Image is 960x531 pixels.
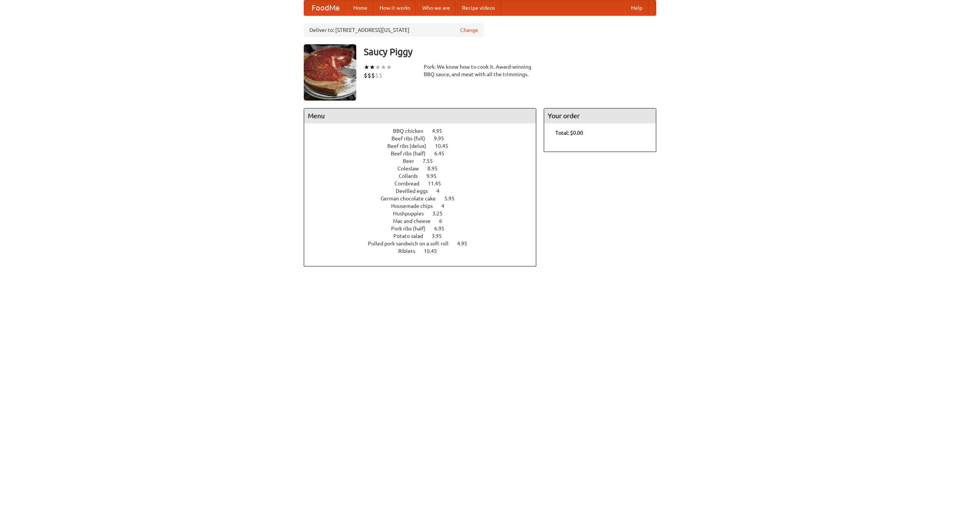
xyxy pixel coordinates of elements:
span: BBQ chicken [393,128,431,134]
span: 11.45 [428,181,448,187]
li: ★ [375,63,381,71]
a: Change [460,26,478,34]
a: Help [625,0,648,15]
span: 4.95 [457,241,475,247]
span: Beef ribs (delux) [387,143,434,149]
span: 10.45 [435,143,456,149]
span: 9.95 [426,173,444,179]
span: Mac and cheese [393,218,438,224]
li: ★ [364,63,369,71]
span: Hushpuppies [393,211,431,217]
span: German chocolate cake [381,196,443,202]
span: 5.95 [444,196,462,202]
b: Total: $0.00 [555,130,583,136]
a: Hushpuppies 3.25 [393,211,456,217]
span: Beef ribs (half) [391,150,433,156]
a: Who we are [416,0,456,15]
a: Beer 7.55 [403,158,447,164]
a: Potato salad 3.95 [393,233,456,239]
span: 6.95 [434,226,452,232]
span: 4 [441,203,452,209]
a: Collards 9.95 [399,173,450,179]
span: 8.95 [427,165,445,171]
a: BBQ chicken 4.95 [393,128,456,134]
span: Pulled pork sandwich on a soft roll [368,241,456,247]
li: $ [367,71,371,80]
span: 4.95 [432,128,450,134]
a: Recipe videos [456,0,501,15]
span: Collards [399,173,425,179]
span: 3.25 [432,211,450,217]
span: Beer [403,158,421,164]
a: Home [347,0,373,15]
a: Mac and cheese 6 [393,218,456,224]
a: Beef ribs (full) 9.95 [391,135,458,141]
span: Pork ribs (half) [391,226,433,232]
a: Devilled eggs 4 [396,188,453,194]
li: ★ [386,63,392,71]
a: Pork ribs (half) 6.95 [391,226,458,232]
div: Deliver to: [STREET_ADDRESS][US_STATE] [304,23,484,37]
div: Pork. We know how to cook it. Award-winning BBQ sauce, and meat with all the trimmings. [424,63,536,78]
span: Beef ribs (full) [391,135,433,141]
span: Potato salad [393,233,430,239]
span: Devilled eggs [396,188,435,194]
span: 4 [436,188,447,194]
li: $ [379,71,382,80]
li: ★ [369,63,375,71]
li: $ [364,71,367,80]
li: $ [375,71,379,80]
li: $ [371,71,375,80]
a: How it works [373,0,416,15]
a: Housemade chips 4 [391,203,458,209]
a: FoodMe [304,0,347,15]
a: Coleslaw 8.95 [397,165,451,171]
span: Housemade chips [391,203,440,209]
span: 3.95 [432,233,449,239]
h4: Menu [304,108,536,123]
h4: Your order [544,108,656,123]
span: 6 [439,218,450,224]
a: Beef ribs (delux) 10.45 [387,143,462,149]
span: 10.45 [424,248,444,254]
span: 9.95 [434,135,451,141]
img: angular.jpg [304,44,356,101]
span: Cornbread [394,181,427,187]
a: Beef ribs (half) 6.45 [391,150,458,156]
a: Cornbread 11.45 [394,181,455,187]
h3: Saucy Piggy [364,44,656,59]
span: 7.55 [423,158,440,164]
span: Coleslaw [397,165,426,171]
span: Riblets [398,248,423,254]
li: ★ [381,63,386,71]
a: Riblets 10.45 [398,248,451,254]
a: Pulled pork sandwich on a soft roll 4.95 [368,241,481,247]
span: 6.45 [434,150,452,156]
a: German chocolate cake 5.95 [381,196,468,202]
